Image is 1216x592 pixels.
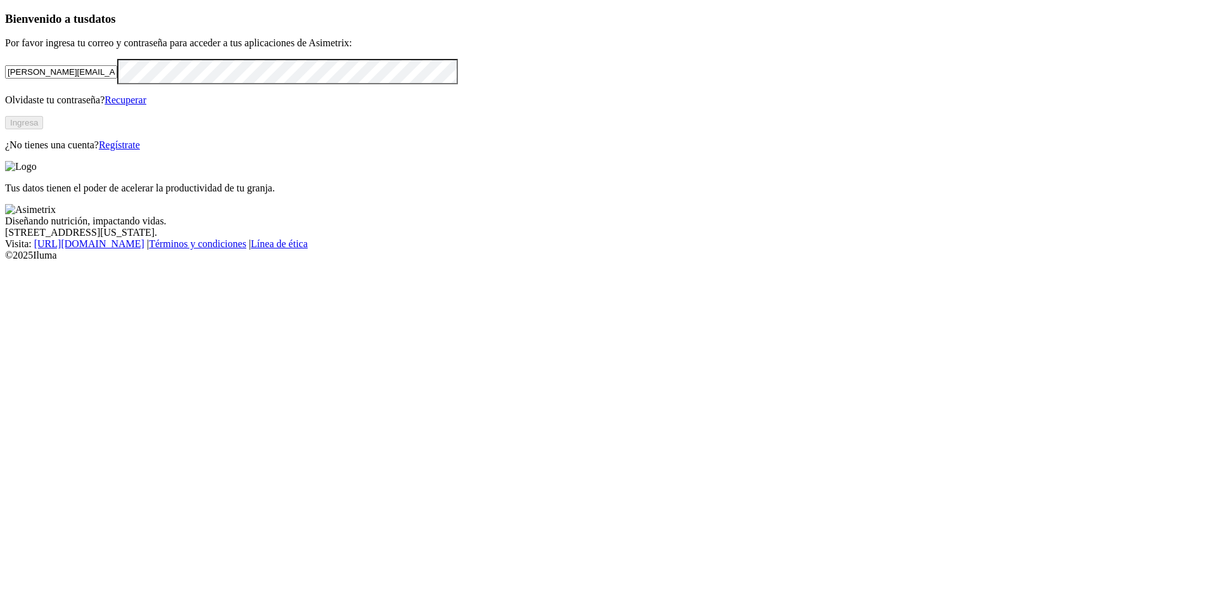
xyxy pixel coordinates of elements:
[99,139,140,150] a: Regístrate
[5,116,43,129] button: Ingresa
[104,94,146,105] a: Recuperar
[5,204,56,216] img: Asimetrix
[5,65,117,79] input: Tu correo
[5,139,1211,151] p: ¿No tienes una cuenta?
[34,238,144,249] a: [URL][DOMAIN_NAME]
[5,216,1211,227] div: Diseñando nutrición, impactando vidas.
[5,37,1211,49] p: Por favor ingresa tu correo y contraseña para acceder a tus aplicaciones de Asimetrix:
[89,12,116,25] span: datos
[5,94,1211,106] p: Olvidaste tu contraseña?
[251,238,308,249] a: Línea de ética
[5,12,1211,26] h3: Bienvenido a tus
[5,161,37,172] img: Logo
[5,250,1211,261] div: © 2025 Iluma
[149,238,246,249] a: Términos y condiciones
[5,238,1211,250] div: Visita : | |
[5,227,1211,238] div: [STREET_ADDRESS][US_STATE].
[5,183,1211,194] p: Tus datos tienen el poder de acelerar la productividad de tu granja.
